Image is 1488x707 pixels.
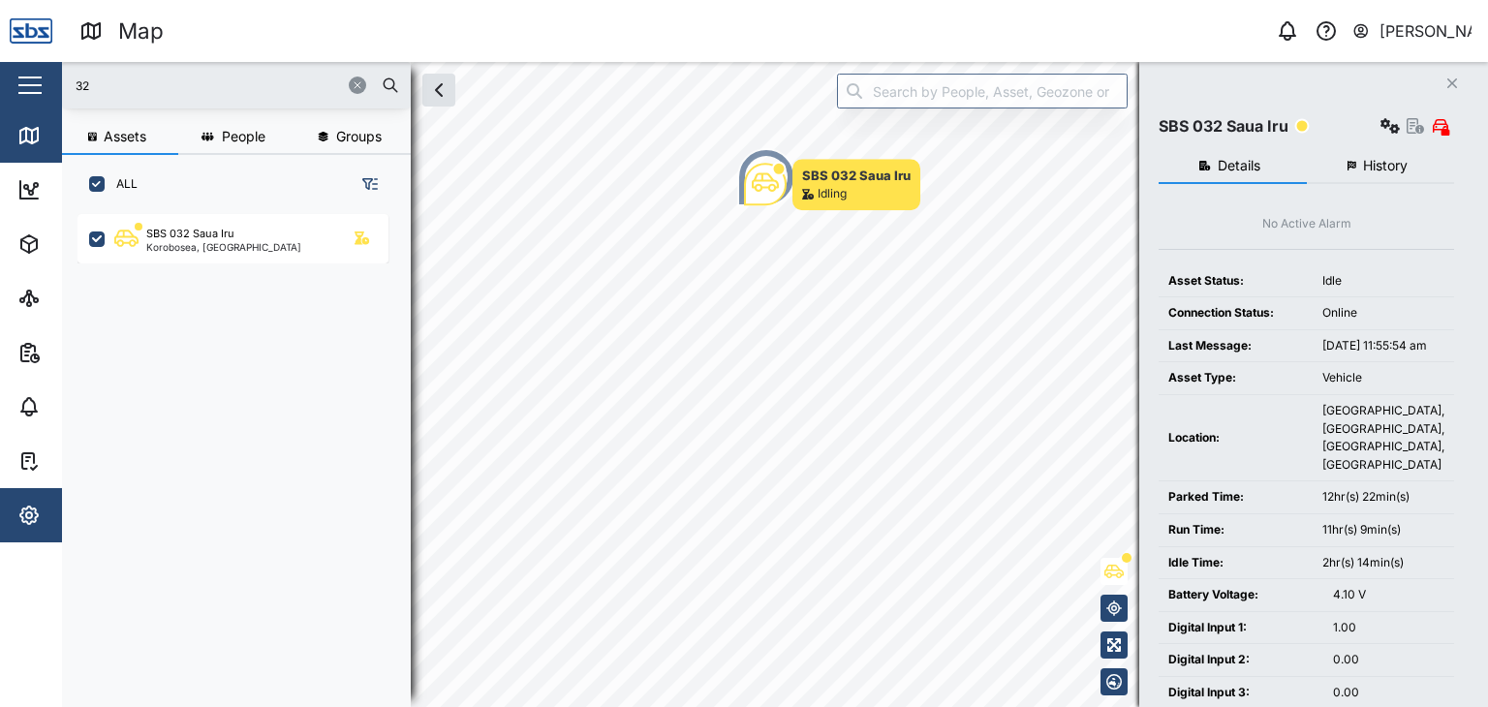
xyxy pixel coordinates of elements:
span: People [222,130,265,143]
div: SBS 032 Saua Iru [802,166,911,185]
div: Tasks [50,450,104,472]
span: Details [1218,159,1260,172]
div: Connection Status: [1168,304,1303,323]
div: Alarms [50,396,110,417]
div: Assets [50,233,110,255]
div: 0.00 [1333,651,1444,669]
div: Digital Input 2: [1168,651,1314,669]
div: Online [1322,304,1444,323]
div: Last Message: [1168,337,1303,355]
span: Assets [104,130,146,143]
input: Search assets or drivers [74,71,399,100]
div: Digital Input 1: [1168,619,1314,637]
div: Map [50,125,94,146]
div: Korobosea, [GEOGRAPHIC_DATA] [146,242,301,252]
div: Idling [818,185,847,203]
div: Parked Time: [1168,488,1303,507]
div: [PERSON_NAME] [1379,19,1472,44]
div: 11hr(s) 9min(s) [1322,521,1444,539]
div: Asset Status: [1168,272,1303,291]
input: Search by People, Asset, Geozone or Place [837,74,1128,108]
div: Idle [1322,272,1444,291]
div: Settings [50,505,119,526]
div: Map marker [744,159,920,210]
div: 12hr(s) 22min(s) [1322,488,1444,507]
div: Sites [50,288,97,309]
div: Dashboard [50,179,138,200]
div: No Active Alarm [1262,215,1351,233]
button: [PERSON_NAME] [1351,17,1472,45]
div: Asset Type: [1168,369,1303,387]
div: 1.00 [1333,619,1444,637]
div: Idle Time: [1168,554,1303,572]
div: Vehicle [1322,369,1444,387]
div: Battery Voltage: [1168,586,1314,604]
div: Digital Input 3: [1168,684,1314,702]
div: SBS 032 Saua Iru [146,226,234,242]
div: Location: [1168,429,1303,447]
img: Main Logo [10,10,52,52]
div: grid [77,207,410,692]
div: Run Time: [1168,521,1303,539]
div: Reports [50,342,116,363]
span: History [1363,159,1408,172]
div: [DATE] 11:55:54 am [1322,337,1444,355]
div: 4.10 V [1333,586,1444,604]
div: [GEOGRAPHIC_DATA], [GEOGRAPHIC_DATA], [GEOGRAPHIC_DATA], [GEOGRAPHIC_DATA] [1322,402,1444,474]
div: 0.00 [1333,684,1444,702]
div: SBS 032 Saua Iru [1159,114,1288,138]
canvas: Map [62,62,1488,707]
label: ALL [105,176,138,192]
div: Map [118,15,164,48]
span: Groups [336,130,382,143]
div: 2hr(s) 14min(s) [1322,554,1444,572]
div: Map marker [737,148,795,206]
